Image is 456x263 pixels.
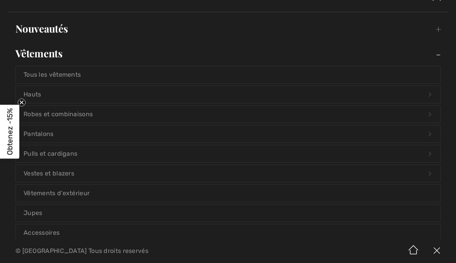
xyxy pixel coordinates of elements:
p: © [GEOGRAPHIC_DATA] Tous droits reservés [15,248,268,254]
a: Pulls et cardigans [16,145,440,162]
a: Accessoires [16,224,440,241]
a: Hauts [16,86,440,103]
button: Close teaser [18,98,26,106]
a: Tous les vêtements [16,66,440,83]
a: Jupes [16,205,440,222]
a: Nouveautés [8,20,448,37]
a: Vestes et blazers [16,165,440,182]
img: Accueil [402,239,425,263]
a: Vêtements d'extérieur [16,185,440,202]
a: Robes et combinaisons [16,106,440,123]
span: Chat [18,5,34,12]
a: Vêtements [8,45,448,62]
span: Obtenez -15% [5,108,14,155]
a: Pantalons [16,125,440,143]
img: X [425,239,448,263]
